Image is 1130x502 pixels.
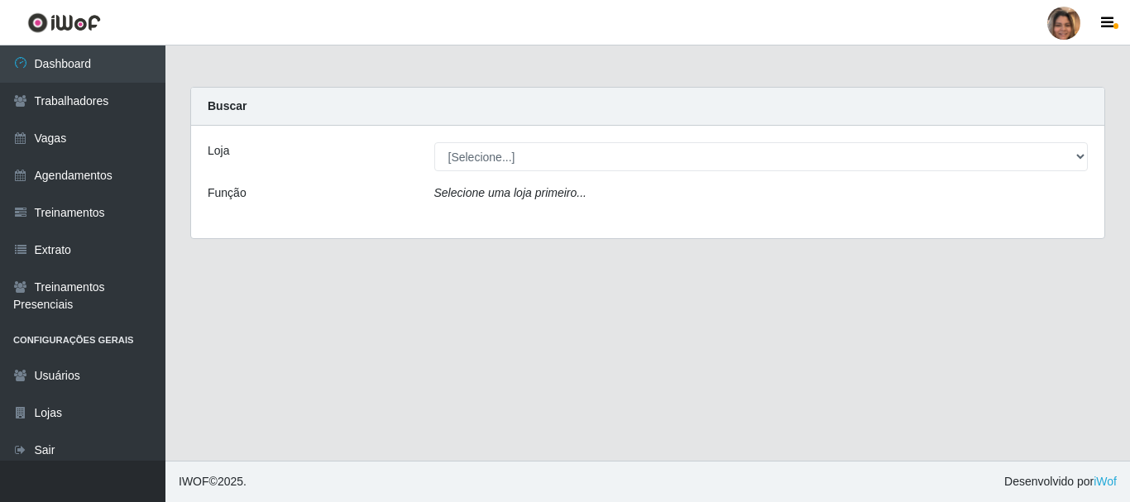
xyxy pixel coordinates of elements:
strong: Buscar [208,99,247,112]
span: Desenvolvido por [1004,473,1117,490]
span: © 2025 . [179,473,247,490]
a: iWof [1094,475,1117,488]
label: Loja [208,142,229,160]
i: Selecione uma loja primeiro... [434,186,587,199]
span: IWOF [179,475,209,488]
label: Função [208,184,247,202]
img: CoreUI Logo [27,12,101,33]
